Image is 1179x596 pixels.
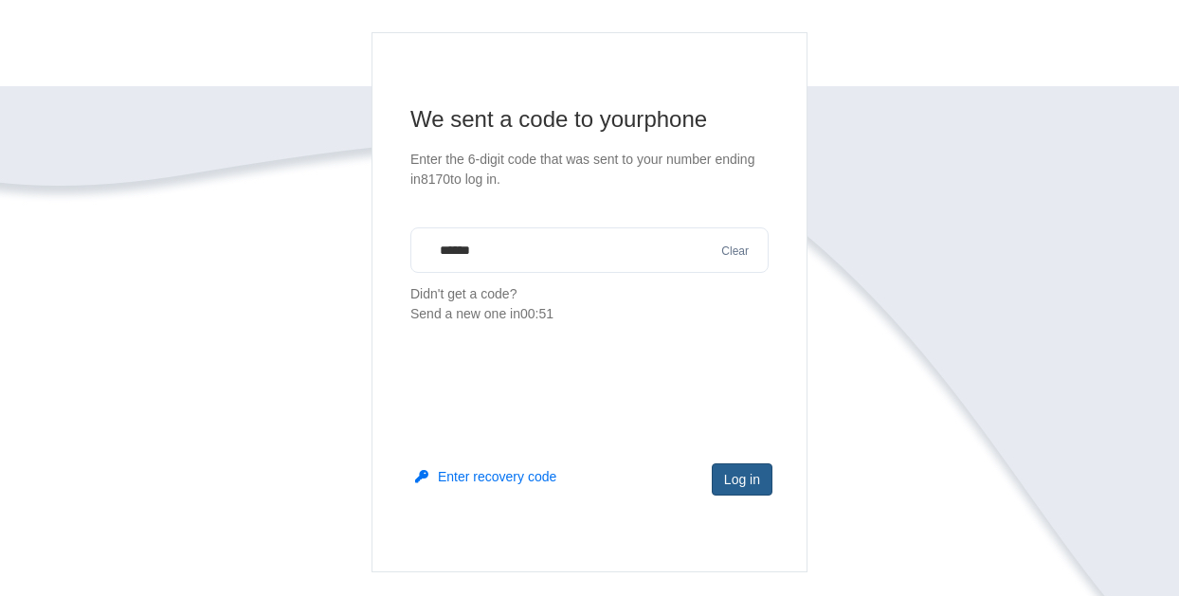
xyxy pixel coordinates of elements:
[712,463,772,496] button: Log in
[410,150,769,190] p: Enter the 6-digit code that was sent to your number ending in 8170 to log in.
[415,467,556,486] button: Enter recovery code
[410,284,769,324] p: Didn't get a code?
[716,243,754,261] button: Clear
[410,104,769,135] h1: We sent a code to your phone
[410,304,769,324] div: Send a new one in 00:51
